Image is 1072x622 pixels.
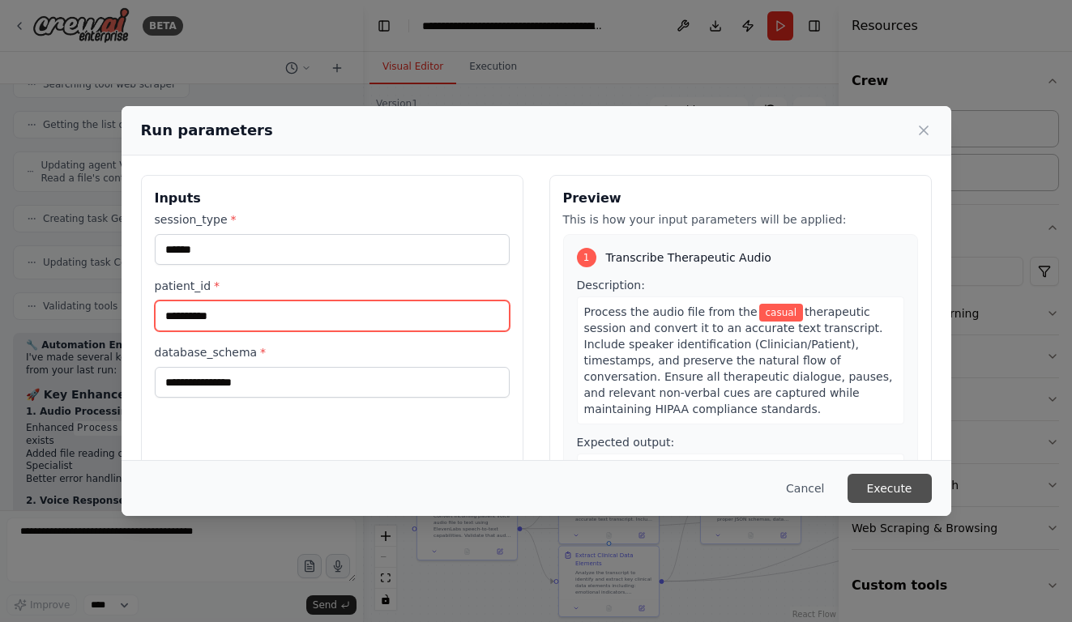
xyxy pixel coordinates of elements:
[155,189,510,208] h3: Inputs
[577,436,675,449] span: Expected output:
[577,279,645,292] span: Description:
[584,305,893,415] span: therapeutic session and convert it to an accurate text transcript. Include speaker identification...
[606,249,771,266] span: Transcribe Therapeutic Audio
[155,211,510,228] label: session_type
[563,211,918,228] p: This is how your input parameters will be applied:
[577,248,596,267] div: 1
[141,119,273,142] h2: Run parameters
[155,278,510,294] label: patient_id
[584,305,758,318] span: Process the audio file from the
[155,344,510,360] label: database_schema
[759,304,804,322] span: Variable: session_type
[773,474,837,503] button: Cancel
[848,474,932,503] button: Execute
[563,189,918,208] h3: Preview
